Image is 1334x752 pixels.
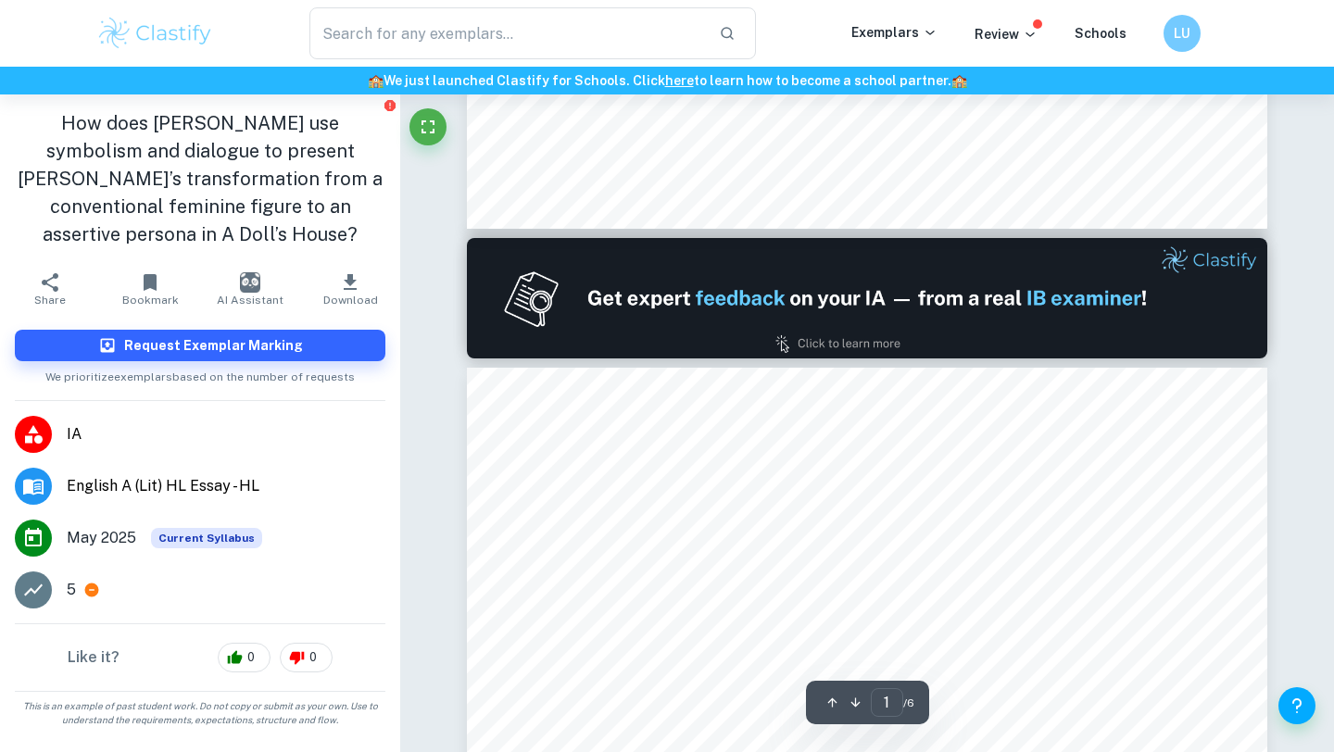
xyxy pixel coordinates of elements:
span: 🏫 [951,73,967,88]
h6: We just launched Clastify for Schools. Click to learn how to become a school partner. [4,70,1330,91]
span: The zoomorphic imagery in Act 1 throughout Torvald9s dialogue symbolizes Nora9s identity [561,676,1162,691]
span: 0 [237,648,265,667]
span: childlike and obedient augmented by Torvald9s continuous referral to her as 8My little [561,719,1127,733]
button: Help and Feedback [1278,687,1315,724]
span: English A (Lit) HL Essay - HL [67,475,385,497]
a: Schools [1075,26,1126,41]
span: character blindly devoted to [PERSON_NAME], symbolised through Torvald9s continuous [561,528,1161,543]
span: This is an example of past student work. Do not copy or submit as your own. Use to understand the... [7,699,393,727]
span: gradual yet dramatic shift in Nora9s behaviour. [PERSON_NAME] is initially a compliant and docile [561,507,1217,521]
span: Download [323,294,378,307]
p: Exemplars [851,22,938,43]
h6: Like it? [68,646,120,669]
button: LU [1164,15,1201,52]
p: Review [975,24,1038,44]
span: A Doll9s House [610,87,700,102]
span: 3 [610,738,615,746]
p: 5 [67,579,76,601]
span: imposed by the patriarchy, resulting in the oppression of women. [PERSON_NAME] delineates his [561,464,1218,479]
button: Download [300,263,400,315]
span: Share [34,294,66,307]
span: exposes the üaws of societal expectations for women to be [705,87,1098,102]
span: infantilisation and objectiûcation which symbolises Nora9s 8doll9 identity. [PERSON_NAME] depicts [561,549,1218,564]
span: IA [67,423,385,445]
span: nature of patriarchal oppression. [561,633,780,648]
div: 0 [280,643,333,672]
h1: How does [PERSON_NAME] use symbolism and dialogue to present [PERSON_NAME]’s transformation from ... [15,109,385,248]
input: Search for any exemplars... [309,7,704,59]
span: May 2025 [67,527,136,549]
img: AI Assistant [240,272,260,293]
span: as a 8doll9 [561,697,621,712]
h6: Request Exemplar Marking [124,335,303,356]
span: 2 [620,696,624,704]
button: AI Assistant [200,263,300,315]
span: for individuality by challenging conventional stereotypes through the [691,485,1153,500]
span: 0 [299,648,327,667]
span: subservient to their husbands - a role that arises from a substantial power imbalance [561,108,1126,123]
span: dialogue. Her interactions shift from acquiescence to gaining autonomy by embarking on [561,592,1154,607]
span: humanist ideology [561,485,685,500]
img: Ad [467,238,1267,358]
button: Report issue [383,98,396,112]
button: Bookmark [100,263,200,315]
img: Clastify logo [96,15,214,52]
span: independence, symbolising Ibsen9s desire for [DEMOGRAPHIC_DATA] autonomy and revealing the pervasive [561,612,1285,627]
button: Request Exemplar Marking [15,330,385,361]
span: evinced by behavioural changes augmented by her [780,570,1116,585]
div: 0 [218,643,271,672]
span: Ibsen9s [561,87,606,102]
span: We prioritize exemplars based on the number of requests [45,361,355,385]
span: Current Syllabus [151,528,262,548]
span: , a conventional feminine ûgure that is submissive and frivolous. Initially, [PERSON_NAME] is [624,697,1250,712]
span: / 6 [903,695,914,711]
div: This exemplar is based on the current syllabus. Feel free to refer to it for inspiration/ideas wh... [151,528,262,548]
span: 1 [685,484,689,493]
a: here [665,73,694,88]
h6: LU [1172,23,1193,44]
span: Bookmark [122,294,179,307]
span: 🏫 [368,73,384,88]
button: Fullscreen [409,108,447,145]
span: AI Assistant [217,294,283,307]
span: Nora9s profound transformation, [561,570,777,585]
